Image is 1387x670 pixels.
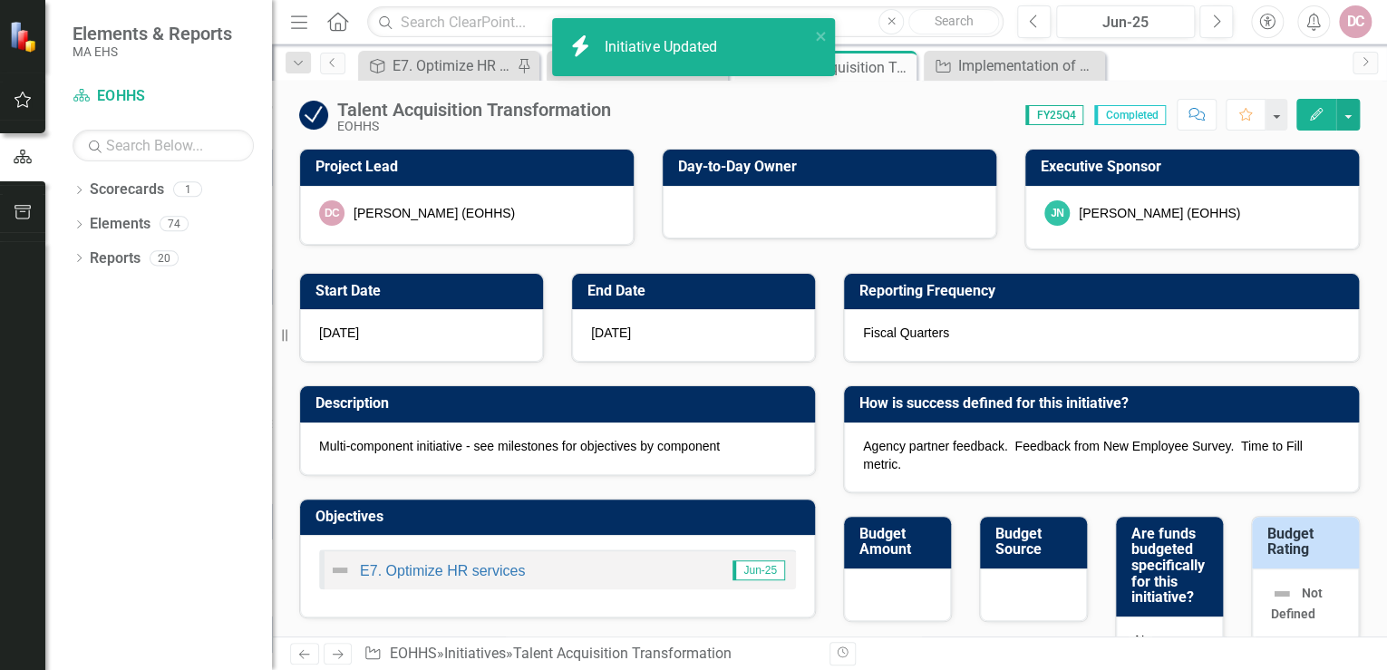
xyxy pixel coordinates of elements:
div: Implementation of Succession and Talent Planning [958,54,1101,77]
span: [DATE] [591,325,631,340]
div: » » [364,644,815,665]
button: close [815,25,828,46]
span: Elements & Reports [73,23,232,44]
small: MA EHS [73,44,232,59]
a: Initiatives [444,645,506,662]
div: Talent Acquisition Transformation [337,100,611,120]
h3: Project Lead [315,159,625,175]
h3: Day-to-Day Owner [678,159,987,175]
h3: Description [315,395,806,412]
span: No [1135,633,1151,647]
div: Talent Acquisition Transformation [513,645,732,662]
div: Initiative Updated [605,37,721,58]
img: ClearPoint Strategy [9,21,41,53]
div: [PERSON_NAME] (EOHHS) [354,204,515,222]
img: Not Defined [329,559,351,581]
span: FY25Q4 [1025,105,1083,125]
span: Completed [1094,105,1166,125]
div: DC [319,200,344,226]
p: Agency partner feedback. Feedback from New Employee Survey. Time to Fill metric. [863,437,1340,473]
input: Search ClearPoint... [367,6,1004,38]
span: Not Defined [1271,586,1323,621]
div: Talent Acquisition Transformation [770,56,912,79]
h3: Reporting Frequency [859,283,1350,299]
h3: Objectives [315,509,806,525]
h3: Budget Amount [859,526,942,558]
a: Implementation of Succession and Talent Planning [928,54,1101,77]
input: Search Below... [73,130,254,161]
span: [DATE] [319,325,359,340]
div: JN [1044,200,1070,226]
button: Jun-25 [1056,5,1195,38]
div: E7. Optimize HR services [393,54,512,77]
h3: Start Date [315,283,534,299]
img: Complete [299,101,328,130]
div: 20 [150,250,179,266]
h3: Are funds budgeted specifically for this initiative? [1131,526,1214,606]
h3: How is success defined for this initiative? [859,395,1350,412]
a: EOHHS [390,645,437,662]
h3: Executive Sponsor [1041,159,1350,175]
div: Jun-25 [1062,12,1188,34]
button: Search [908,9,999,34]
p: Multi-component initiative - see milestones for objectives by component [319,437,796,455]
div: [PERSON_NAME] (EOHHS) [1079,204,1240,222]
span: Jun-25 [732,560,785,580]
span: Search [935,14,974,28]
h3: End Date [587,283,806,299]
a: Reports [90,248,141,269]
div: 1 [173,182,202,198]
a: Elements [90,214,150,235]
a: Scorecards [90,180,164,200]
div: Fiscal Quarters [844,309,1359,362]
div: EOHHS [337,120,611,133]
h3: Budget Source [995,526,1078,558]
h3: Budget Rating [1267,526,1350,558]
img: Not Defined [1271,583,1293,605]
a: EOHHS [73,86,254,107]
a: E7. Optimize HR services [363,54,512,77]
a: E7. Optimize HR services [360,563,525,578]
button: DC [1339,5,1372,38]
div: 74 [160,217,189,232]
